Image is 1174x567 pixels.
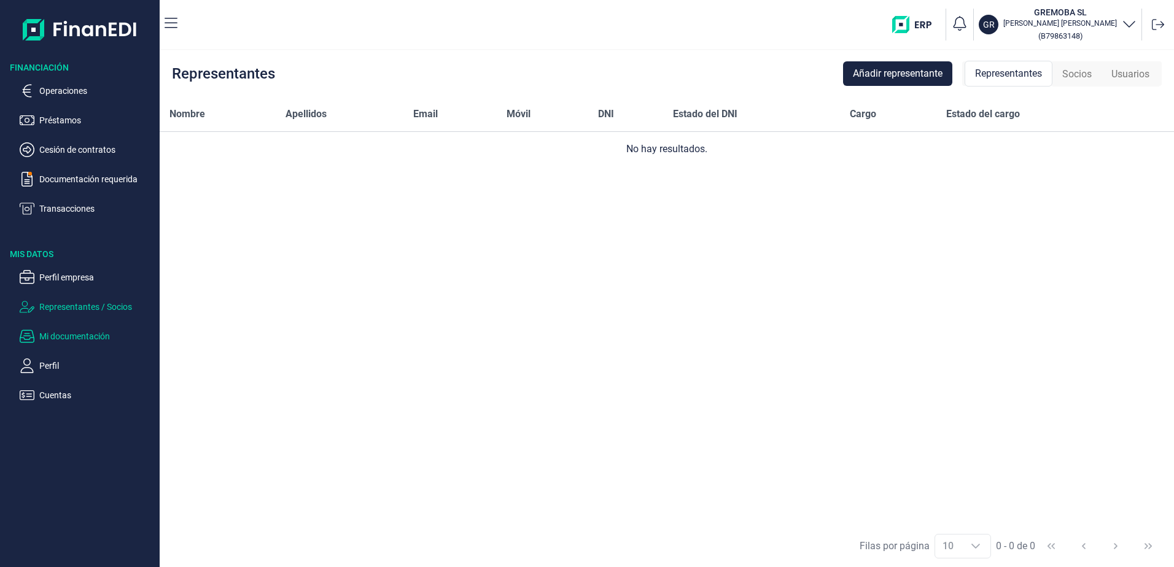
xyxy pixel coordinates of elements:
span: DNI [598,107,614,121]
small: Copiar cif [1038,31,1083,40]
p: Representantes / Socios [39,299,155,314]
div: No hay resultados. [169,142,1164,156]
p: Cesión de contratos [39,142,155,157]
p: Préstamos [39,113,155,128]
p: [PERSON_NAME] [PERSON_NAME] [1003,18,1117,28]
img: Logo de aplicación [23,10,138,49]
div: Representantes [172,66,275,81]
span: Email [413,107,438,121]
button: Perfil empresa [20,270,155,285]
div: Socios [1052,62,1102,87]
p: Transacciones [39,201,155,216]
button: Documentación requerida [20,172,155,187]
div: Usuarios [1102,62,1159,87]
p: Cuentas [39,388,155,403]
div: Filas por página [860,539,930,553]
span: Añadir representante [853,66,943,81]
span: Usuarios [1111,67,1149,82]
div: Representantes [965,61,1052,87]
button: First Page [1036,531,1066,561]
button: Previous Page [1069,531,1098,561]
div: Choose [961,534,990,558]
button: Cesión de contratos [20,142,155,157]
button: Perfil [20,358,155,373]
span: Apellidos [286,107,327,121]
span: Cargo [850,107,876,121]
button: Operaciones [20,83,155,98]
button: Last Page [1133,531,1163,561]
button: GRGREMOBA SL[PERSON_NAME] [PERSON_NAME](B79863148) [979,6,1137,43]
button: Next Page [1101,531,1130,561]
span: Representantes [975,66,1042,81]
button: Añadir representante [843,61,952,86]
p: Mi documentación [39,329,155,344]
span: Socios [1062,67,1092,82]
span: 0 - 0 de 0 [996,541,1035,551]
span: Estado del DNI [673,107,737,121]
button: Transacciones [20,201,155,216]
button: Cuentas [20,388,155,403]
img: erp [892,16,941,33]
h3: GREMOBA SL [1003,6,1117,18]
span: Nombre [169,107,205,121]
p: Perfil [39,358,155,373]
button: Representantes / Socios [20,299,155,314]
span: Estado del cargo [946,107,1020,121]
button: Mi documentación [20,329,155,344]
button: Préstamos [20,113,155,128]
p: GR [983,18,995,31]
p: Operaciones [39,83,155,98]
p: Perfil empresa [39,270,155,285]
p: Documentación requerida [39,172,155,187]
span: Móvil [507,107,531,121]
